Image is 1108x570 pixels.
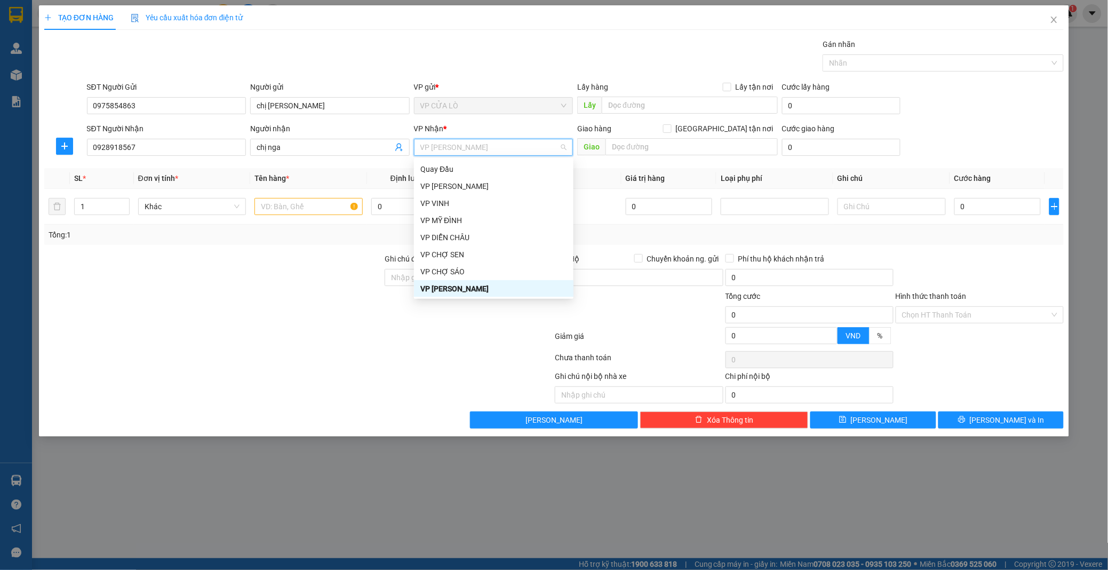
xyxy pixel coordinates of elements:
span: Tổng cước [726,292,761,300]
span: Xóa Thông tin [707,414,753,426]
input: Dọc đường [602,97,777,114]
span: plus [1050,202,1059,211]
span: plus [44,14,52,21]
button: save[PERSON_NAME] [810,411,936,429]
span: plus [57,142,73,151]
button: delete [49,198,66,215]
span: [PERSON_NAME] và In [970,414,1045,426]
button: plus [1049,198,1059,215]
span: VND [846,331,861,340]
div: Quay Đầu [420,163,567,175]
div: Chưa thanh toán [554,352,724,370]
span: delete [695,416,703,424]
div: VP MỸ ĐÌNH [420,215,567,226]
div: SĐT Người Nhận [87,123,246,134]
span: [GEOGRAPHIC_DATA] tận nơi [672,123,778,134]
div: VP gửi [414,81,573,93]
span: SL [74,174,83,183]
span: save [839,416,847,424]
button: Close [1039,5,1069,35]
span: [PERSON_NAME] [525,414,583,426]
span: [PERSON_NAME] [851,414,908,426]
span: Khác [145,199,240,215]
label: Cước lấy hàng [782,83,830,91]
span: Đơn vị tính [138,174,178,183]
div: VP CHỢ SEN [414,246,573,263]
span: Chuyển khoản ng. gửi [643,253,723,265]
div: Người nhận [250,123,410,134]
div: SĐT Người Gửi [87,81,246,93]
input: Nhập ghi chú [555,386,723,403]
div: VP DIỄN CHÂU [420,232,567,243]
button: [PERSON_NAME] [470,411,638,429]
span: printer [958,416,966,424]
div: VP CHỢ SÁO [414,263,573,280]
th: Ghi chú [833,168,950,189]
input: Ghi Chú [838,198,946,215]
span: Yêu cầu xuất hóa đơn điện tử [131,13,243,22]
label: Cước giao hàng [782,124,835,133]
span: user-add [395,143,403,152]
div: Người gửi [250,81,410,93]
div: Quay Đầu [414,161,573,178]
input: Ghi chú đơn hàng [385,269,553,286]
span: close [1050,15,1058,24]
div: VP NGỌC HỒI [414,178,573,195]
img: icon [131,14,139,22]
button: deleteXóa Thông tin [640,411,808,429]
th: Loại phụ phí [716,168,833,189]
button: plus [56,138,73,155]
span: Giao hàng [577,124,611,133]
div: VP [PERSON_NAME] [420,180,567,192]
div: Chi phí nội bộ [726,370,894,386]
span: Phí thu hộ khách nhận trả [734,253,829,265]
div: VP DIỄN CHÂU [414,229,573,246]
div: VP THANH CHƯƠNG [414,280,573,297]
span: TẠO ĐƠN HÀNG [44,13,114,22]
div: VP CHỢ SÁO [420,266,567,278]
div: Tổng: 1 [49,229,428,241]
span: VP THANH CHƯƠNG [420,139,567,155]
div: VP VINH [420,197,567,209]
span: Lấy hàng [577,83,608,91]
div: VP [PERSON_NAME] [420,283,567,295]
input: Cước giao hàng [782,139,900,156]
input: Dọc đường [605,138,777,155]
span: VP Nhận [414,124,444,133]
div: VP CHỢ SEN [420,249,567,260]
span: Lấy tận nơi [731,81,778,93]
input: Cước lấy hàng [782,97,900,114]
span: Giao [577,138,605,155]
label: Hình thức thanh toán [896,292,967,300]
span: Cước hàng [954,174,991,183]
input: VD: Bàn, Ghế [254,198,363,215]
span: % [878,331,883,340]
div: Ghi chú nội bộ nhà xe [555,370,723,386]
span: Lấy [577,97,602,114]
span: Tên hàng [254,174,289,183]
div: VP VINH [414,195,573,212]
span: Định lượng [390,174,428,183]
span: VP CỬA LÒ [420,98,567,114]
div: Giảm giá [554,330,724,349]
label: Ghi chú đơn hàng [385,255,443,263]
div: VP MỸ ĐÌNH [414,212,573,229]
button: printer[PERSON_NAME] và In [938,411,1064,429]
span: Giá trị hàng [626,174,665,183]
label: Gán nhãn [823,40,855,49]
input: 0 [626,198,713,215]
